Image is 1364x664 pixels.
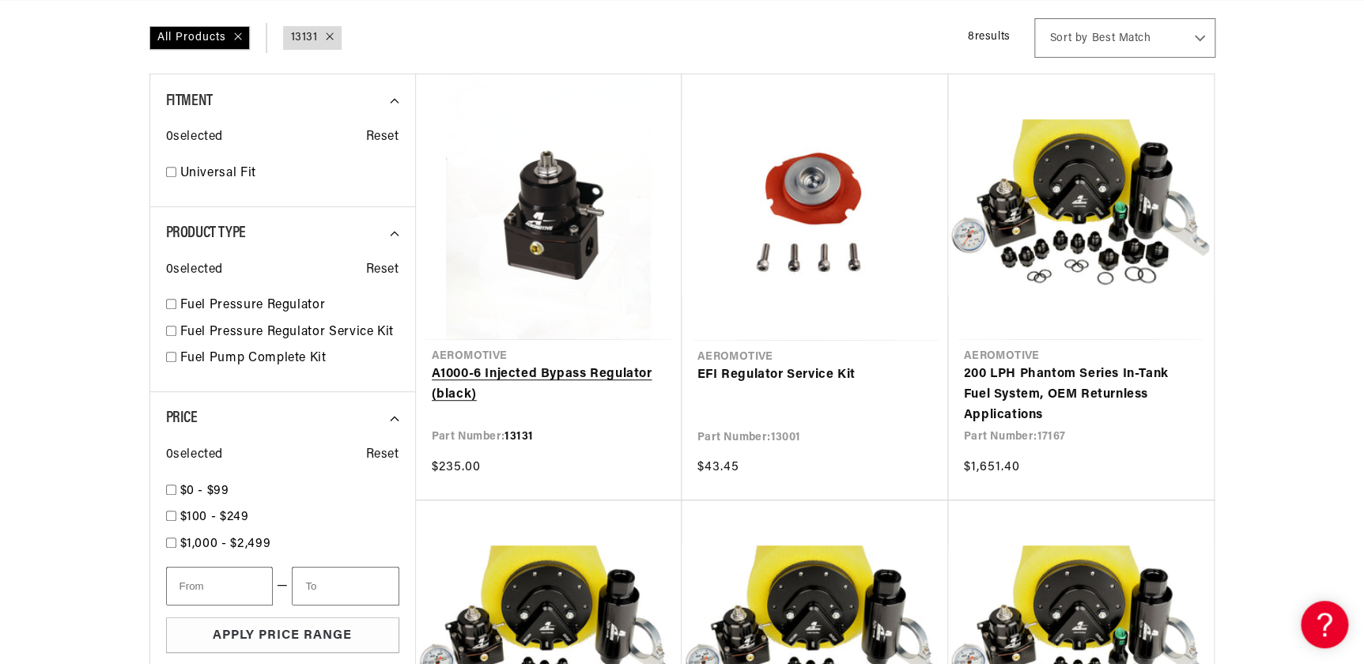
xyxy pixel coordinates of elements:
[166,127,223,148] span: 0 selected
[180,349,399,369] a: Fuel Pump Complete Kit
[180,538,271,550] span: $1,000 - $2,499
[697,365,932,386] a: EFI Regulator Service Kit
[366,445,399,466] span: Reset
[277,576,289,597] span: —
[1034,18,1215,58] select: Sort by
[432,364,666,405] a: A1000-6 Injected Bypass Regulator (black)
[968,31,1011,43] span: 8 results
[366,260,399,281] span: Reset
[166,445,223,466] span: 0 selected
[180,485,229,497] span: $0 - $99
[964,364,1198,425] a: 200 LPH Phantom Series In-Tank Fuel System, OEM Returnless Applications
[1050,31,1088,47] span: Sort by
[166,410,198,426] span: Price
[166,260,223,281] span: 0 selected
[291,29,318,47] a: 13131
[166,225,246,241] span: Product Type
[149,26,250,50] div: All Products
[180,511,249,523] span: $100 - $249
[180,323,399,343] a: Fuel Pressure Regulator Service Kit
[166,617,399,653] button: Apply Price Range
[292,567,399,606] input: To
[166,93,213,109] span: Fitment
[180,296,399,316] a: Fuel Pressure Regulator
[166,567,273,606] input: From
[366,127,399,148] span: Reset
[180,164,399,184] a: Universal Fit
